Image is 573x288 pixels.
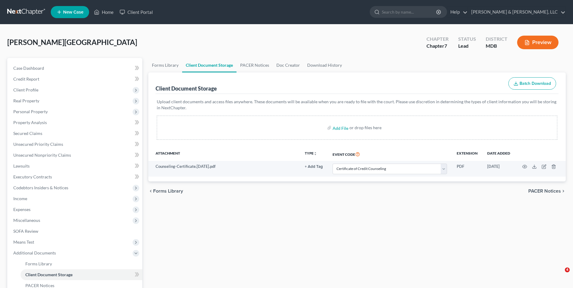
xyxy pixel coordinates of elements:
span: Forms Library [153,189,183,194]
a: Client Portal [117,7,156,18]
button: Preview [517,36,559,49]
button: PACER Notices chevron_right [528,189,566,194]
a: Forms Library [148,58,182,72]
span: Codebtors Insiders & Notices [13,185,68,190]
div: Lead [458,43,476,50]
a: Download History [304,58,346,72]
a: Forms Library [21,258,142,269]
span: Expenses [13,207,31,212]
a: Property Analysis [8,117,142,128]
th: Event Code [328,147,452,161]
a: Home [91,7,117,18]
a: Secured Claims [8,128,142,139]
a: Unsecured Priority Claims [8,139,142,150]
span: Personal Property [13,109,48,114]
a: Doc Creator [273,58,304,72]
div: District [486,36,507,43]
div: Chapter [427,36,449,43]
span: Unsecured Nonpriority Claims [13,152,71,158]
span: Lawsuits [13,163,30,168]
span: Client Document Storage [25,272,72,277]
span: Income [13,196,27,201]
a: Client Document Storage [21,269,142,280]
span: Additional Documents [13,250,56,255]
button: + Add Tag [305,165,323,169]
div: Client Document Storage [156,85,217,92]
td: [DATE] [482,161,515,177]
span: Unsecured Priority Claims [13,142,63,147]
td: PDF [452,161,482,177]
a: SOFA Review [8,226,142,237]
i: chevron_right [561,189,566,194]
span: Executory Contracts [13,174,52,179]
th: Date added [482,147,515,161]
i: unfold_more [314,152,317,155]
iframe: Intercom live chat [552,267,567,282]
button: TYPEunfold_more [305,152,317,155]
td: Counseling-Certificate.[DATE].pdf [148,161,300,177]
i: chevron_left [148,189,153,194]
div: Status [458,36,476,43]
a: Client Document Storage [182,58,237,72]
a: Lawsuits [8,161,142,171]
span: Credit Report [13,76,39,82]
span: SOFA Review [13,229,38,234]
span: Case Dashboard [13,66,44,71]
span: PACER Notices [25,283,54,288]
span: [PERSON_NAME][GEOGRAPHIC_DATA] [7,38,137,46]
a: PACER Notices [237,58,273,72]
span: 4 [565,267,570,272]
span: Forms Library [25,261,52,266]
th: Attachment [148,147,300,161]
span: PACER Notices [528,189,561,194]
div: Chapter [427,43,449,50]
a: + Add Tag [305,164,323,169]
span: Miscellaneous [13,218,40,223]
span: New Case [63,10,83,14]
a: Case Dashboard [8,63,142,74]
p: Upload client documents and access files anywhere. These documents will be available when you are... [157,99,557,111]
button: chevron_left Forms Library [148,189,183,194]
input: Search by name... [382,6,437,18]
span: Secured Claims [13,131,42,136]
a: Unsecured Nonpriority Claims [8,150,142,161]
span: 7 [444,43,447,49]
span: Means Test [13,239,34,245]
a: Help [447,7,468,18]
div: or drop files here [349,125,381,131]
th: Extension [452,147,482,161]
div: MDB [486,43,507,50]
span: Property Analysis [13,120,47,125]
span: Real Property [13,98,39,103]
span: Batch Download [520,81,551,86]
button: Batch Download [508,77,556,90]
a: Executory Contracts [8,171,142,182]
a: [PERSON_NAME] & [PERSON_NAME], LLC [468,7,565,18]
a: Credit Report [8,74,142,85]
span: Client Profile [13,87,38,92]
